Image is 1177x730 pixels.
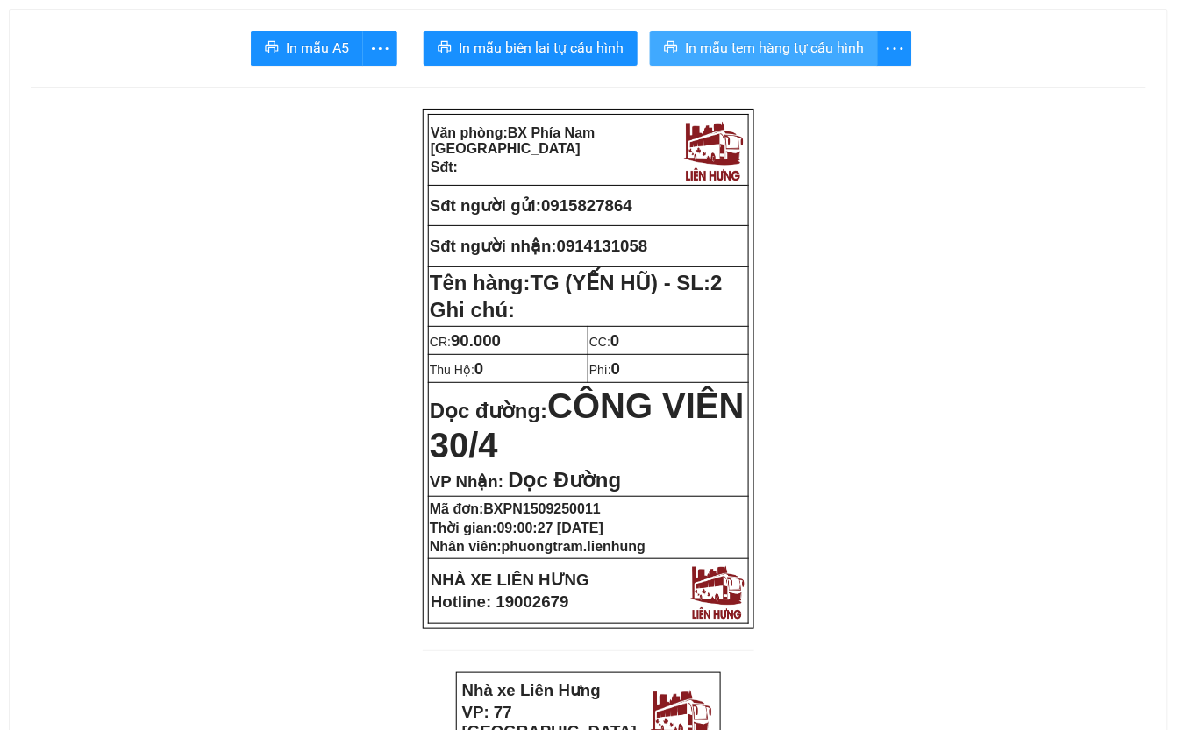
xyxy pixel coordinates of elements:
strong: Sđt người nhận: [430,237,557,255]
span: 0 [474,359,483,378]
img: logo [680,117,746,183]
strong: Sđt: [431,159,458,174]
strong: Tên hàng: [430,271,723,294]
span: printer [438,40,452,57]
span: CR: [430,335,501,349]
span: more [363,38,396,60]
strong: Thời gian: [430,521,603,535]
strong: SĐT gửi: [128,124,241,138]
span: 0914131058 [557,237,648,255]
span: VP Nhận: [430,472,503,491]
span: 0915827864 [176,124,241,138]
strong: Nhà xe Liên Hưng [6,9,145,27]
img: logo [189,12,257,85]
span: phuongtram.lienhung [502,539,646,554]
span: 0 [611,359,620,378]
button: printerIn mẫu biên lai tự cấu hình [424,31,638,66]
strong: Nhân viên: [430,539,646,554]
strong: Hotline: 19002679 [431,592,569,611]
span: BX Phía Nam [GEOGRAPHIC_DATA] [431,125,596,156]
span: printer [265,40,279,57]
strong: Phiếu gửi hàng [72,95,191,113]
span: CÔNG VIÊN 30/4 [430,386,745,464]
strong: Văn phòng: [431,125,596,156]
span: more [878,38,911,60]
strong: Nhà xe Liên Hưng [462,681,601,699]
span: 09:00:27 [DATE] [497,521,604,535]
strong: Người gửi: [6,124,63,138]
span: In mẫu tem hàng tự cấu hình [685,37,864,59]
span: 0915827864 [541,196,632,215]
button: more [877,31,912,66]
span: In mẫu biên lai tự cấu hình [459,37,624,59]
span: 2 [710,271,722,294]
strong: Sđt người gửi: [430,196,541,215]
span: 0 [610,331,619,350]
button: more [362,31,397,66]
strong: VP: 77 [GEOGRAPHIC_DATA], [GEOGRAPHIC_DATA] [6,31,186,88]
strong: Dọc đường: [430,399,745,462]
strong: NHÀ XE LIÊN HƯNG [431,571,589,589]
span: 90.000 [451,331,501,350]
span: In mẫu A5 [286,37,349,59]
span: Phí: [589,363,620,377]
span: BXPN1509250011 [484,501,601,516]
img: logo [687,561,747,621]
span: TG (YẾN HŨ) - SL: [531,271,723,294]
span: Dọc Đường [508,468,621,492]
button: printerIn mẫu A5 [251,31,363,66]
button: printerIn mẫu tem hàng tự cấu hình [650,31,878,66]
span: CC: [589,335,620,349]
span: Thu Hộ: [430,363,483,377]
span: printer [664,40,678,57]
span: Ghi chú: [430,298,515,322]
strong: Mã đơn: [430,501,601,516]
